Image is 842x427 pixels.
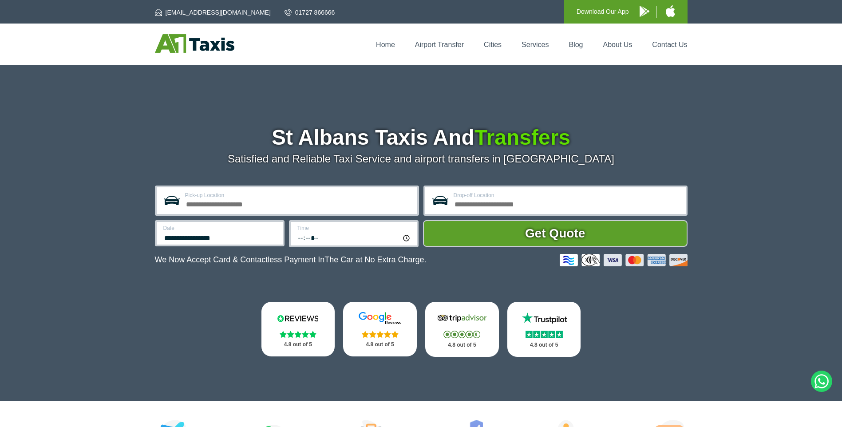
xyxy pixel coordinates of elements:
p: 4.8 out of 5 [271,339,325,350]
label: Pick-up Location [185,193,412,198]
img: Credit And Debit Cards [560,254,688,266]
a: Services [522,41,549,48]
label: Date [163,225,277,231]
a: 01727 866666 [285,8,335,17]
a: Cities [484,41,502,48]
img: Reviews.io [271,312,324,325]
a: Trustpilot Stars 4.8 out of 5 [507,302,581,357]
span: Transfers [474,126,570,149]
label: Time [297,225,411,231]
img: Tripadvisor [435,312,489,325]
label: Drop-off Location [454,193,680,198]
img: A1 Taxis iPhone App [666,5,675,17]
span: The Car at No Extra Charge. [324,255,426,264]
a: Reviews.io Stars 4.8 out of 5 [261,302,335,356]
img: A1 Taxis Android App [640,6,649,17]
img: Trustpilot [518,312,571,325]
a: Google Stars 4.8 out of 5 [343,302,417,356]
a: Tripadvisor Stars 4.8 out of 5 [425,302,499,357]
a: Airport Transfer [415,41,464,48]
p: 4.8 out of 5 [517,340,571,351]
p: Satisfied and Reliable Taxi Service and airport transfers in [GEOGRAPHIC_DATA] [155,153,688,165]
img: Google [353,312,407,325]
a: Blog [569,41,583,48]
p: 4.8 out of 5 [353,339,407,350]
img: Stars [443,331,480,338]
img: Stars [362,331,399,338]
img: Stars [280,331,316,338]
button: Get Quote [423,220,688,247]
p: Download Our App [577,6,629,17]
p: We Now Accept Card & Contactless Payment In [155,255,427,265]
a: Contact Us [652,41,687,48]
img: A1 Taxis St Albans LTD [155,34,234,53]
a: [EMAIL_ADDRESS][DOMAIN_NAME] [155,8,271,17]
a: Home [376,41,395,48]
a: About Us [603,41,632,48]
p: 4.8 out of 5 [435,340,489,351]
img: Stars [526,331,563,338]
h1: St Albans Taxis And [155,127,688,148]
